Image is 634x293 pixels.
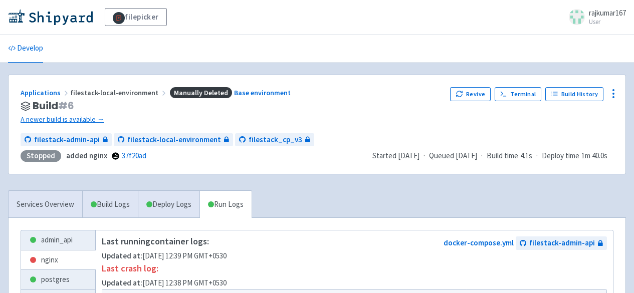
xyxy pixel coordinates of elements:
[21,270,95,289] a: postgres
[102,251,142,260] strong: Updated at:
[8,35,43,63] a: Develop
[70,88,168,97] span: filestack-local-environment
[170,87,232,99] span: Manually Deleted
[34,134,100,146] span: filestack-admin-api
[168,88,292,97] a: Manually DeletedBase environment
[66,151,107,160] strong: added nginx
[102,263,227,273] p: Last crash log:
[8,9,93,25] img: Shipyard logo
[114,133,233,147] a: filestack-local-environment
[372,150,613,162] div: · · ·
[545,87,603,101] a: Build History
[33,100,74,112] span: Build
[450,87,490,101] button: Revive
[589,19,626,25] small: User
[21,114,442,125] a: A newer build is available →
[9,191,82,218] a: Services Overview
[235,133,314,147] a: filestack_cp_v3
[398,151,419,160] time: [DATE]
[21,230,95,250] a: admin_api
[21,88,70,97] a: Applications
[102,278,142,287] strong: Updated at:
[21,250,95,270] a: nginx
[581,150,607,162] span: 1m 40.0s
[127,134,221,146] span: filestack-local-environment
[102,278,227,287] span: [DATE] 12:38 PM GMT+0530
[105,8,167,26] a: filepicker
[444,238,514,247] a: docker-compose.yml
[21,150,61,162] div: Stopped
[589,8,626,18] span: rajkumar167
[563,9,626,25] a: rajkumar167 User
[199,191,252,218] a: Run Logs
[542,150,579,162] span: Deploy time
[372,151,419,160] span: Started
[102,251,227,260] span: [DATE] 12:39 PM GMT+0530
[516,236,607,250] a: filestack-admin-api
[495,87,541,101] a: Terminal
[102,236,227,246] p: Last running container logs:
[487,150,518,162] span: Build time
[520,150,532,162] span: 4.1s
[249,134,302,146] span: filestack_cp_v3
[83,191,138,218] a: Build Logs
[529,237,595,249] span: filestack-admin-api
[58,99,74,113] span: # 6
[21,133,112,147] a: filestack-admin-api
[429,151,477,160] span: Queued
[122,151,146,160] a: 37f20ad
[456,151,477,160] time: [DATE]
[138,191,199,218] a: Deploy Logs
